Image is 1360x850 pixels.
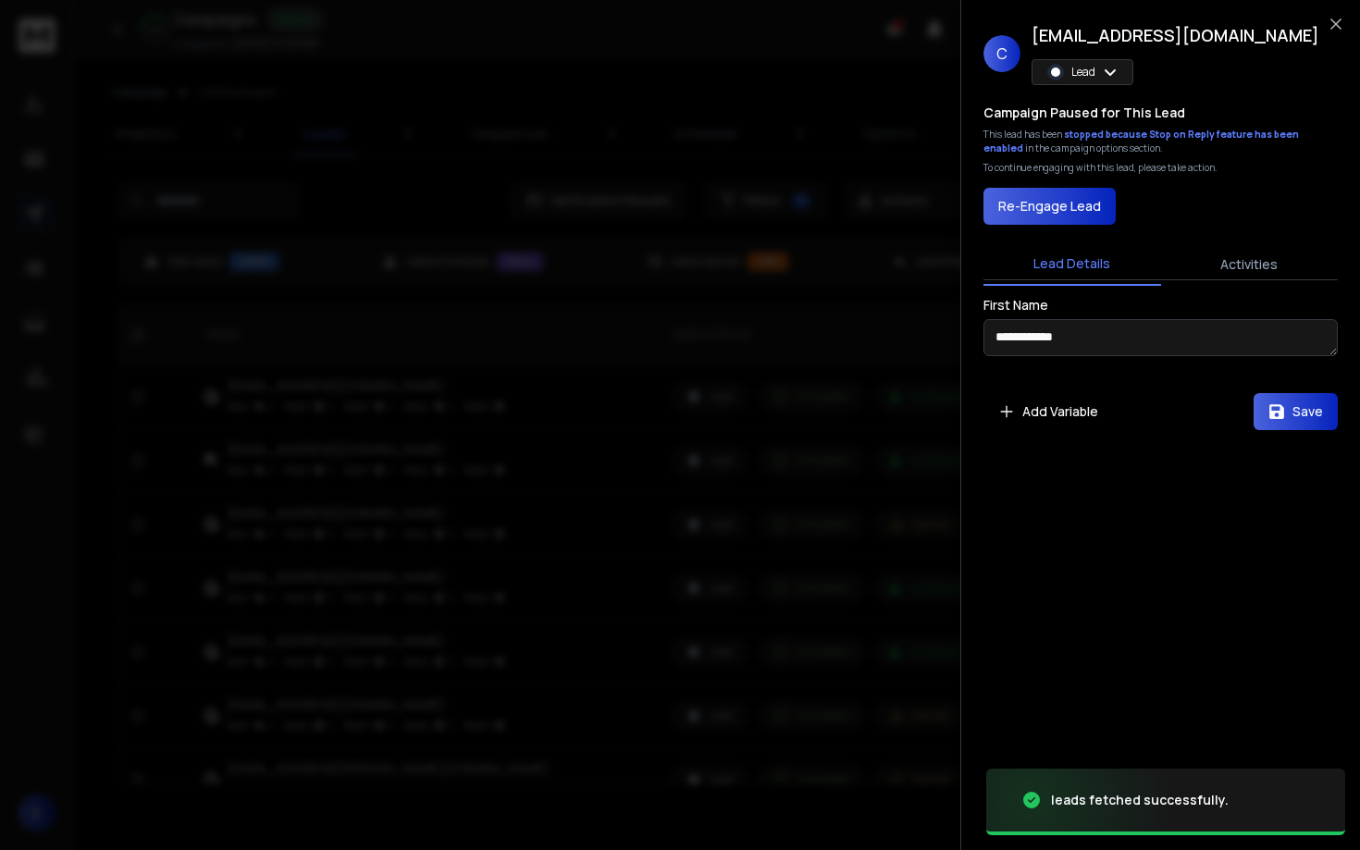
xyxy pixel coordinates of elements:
p: Lead [1071,65,1095,80]
button: Save [1254,393,1338,430]
div: This lead has been in the campaign options section. [983,128,1338,155]
h3: Campaign Paused for This Lead [983,104,1185,122]
h1: [EMAIL_ADDRESS][DOMAIN_NAME] [1032,22,1319,48]
span: C [983,35,1020,72]
p: To continue engaging with this lead, please take action. [983,161,1218,175]
button: Lead Details [983,243,1161,286]
button: Re-Engage Lead [983,188,1116,225]
button: Activities [1161,244,1339,285]
button: Add Variable [983,393,1113,430]
span: stopped because Stop on Reply feature has been enabled [983,128,1299,154]
label: First Name [983,299,1048,312]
